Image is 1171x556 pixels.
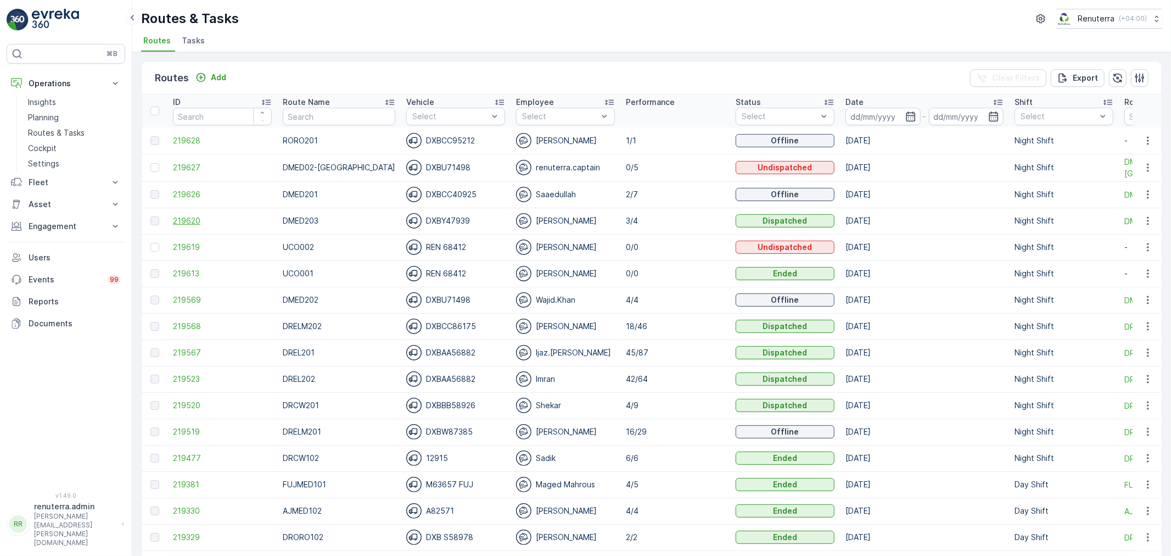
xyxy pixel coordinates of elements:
td: [DATE] [840,340,1009,366]
a: 219619 [173,242,272,253]
p: Planning [28,112,59,123]
div: Toggle Row Selected [150,296,159,304]
div: Toggle Row Selected [150,427,159,436]
p: Vehicle [406,97,434,108]
div: Imran [516,371,615,387]
input: Search [283,108,395,125]
p: Select [412,111,488,122]
img: svg%3e [406,213,422,229]
a: Routes & Tasks [24,125,125,141]
a: Cockpit [24,141,125,156]
div: [PERSON_NAME] [516,319,615,334]
p: Settings [28,158,59,169]
p: - [923,110,927,123]
td: DMED201 [277,181,401,208]
button: Offline [736,425,834,438]
img: svg%3e [406,345,422,360]
p: Routes [155,70,189,86]
button: Offline [736,134,834,147]
div: M63657 FUJ [406,477,505,492]
p: Employee [516,97,554,108]
div: 12915 [406,451,505,466]
div: Toggle Row Selected [150,136,159,145]
button: Export [1051,69,1105,87]
td: Night Shift [1009,208,1119,234]
td: DMED02-[GEOGRAPHIC_DATA] [277,154,401,181]
p: Undispatched [758,242,813,253]
td: 4/5 [620,471,730,498]
img: svg%3e [516,424,531,440]
a: 219620 [173,215,272,226]
p: Ended [773,505,797,516]
p: Routes & Tasks [141,10,239,27]
button: Asset [7,193,125,215]
a: Settings [24,156,125,171]
p: Route Plan [1124,97,1166,108]
div: Toggle Row Selected [150,507,159,515]
a: 219613 [173,268,272,279]
td: DRELM202 [277,313,401,340]
img: svg%3e [516,240,531,255]
p: Users [29,252,121,263]
a: 219628 [173,135,272,146]
span: 219627 [173,162,272,173]
img: svg%3e [516,266,531,281]
img: svg%3e [406,292,422,308]
p: Offline [771,426,799,437]
div: DXBAA56882 [406,345,505,360]
td: 1/1 [620,127,730,154]
td: DMED203 [277,208,401,234]
a: 219329 [173,532,272,543]
p: Asset [29,199,103,210]
button: Ended [736,504,834,518]
p: Offline [771,135,799,146]
span: Tasks [182,35,205,46]
p: Undispatched [758,162,813,173]
p: Documents [29,318,121,329]
td: 6/6 [620,445,730,471]
button: Clear Filters [970,69,1046,87]
p: Add [211,72,226,83]
div: [PERSON_NAME] [516,266,615,281]
td: [DATE] [840,419,1009,445]
img: svg%3e [516,477,531,492]
img: svg%3e [406,530,422,545]
td: Night Shift [1009,234,1119,260]
td: [DATE] [840,313,1009,340]
td: Night Shift [1009,366,1119,392]
p: Clear Filters [992,73,1040,84]
button: Offline [736,293,834,307]
div: REN 68412 [406,240,505,255]
button: Undispatched [736,161,834,174]
td: DMED202 [277,287,401,313]
div: Toggle Row Selected [150,322,159,331]
button: Offline [736,188,834,201]
p: Offline [771,294,799,305]
td: DREL201 [277,340,401,366]
a: 219523 [173,374,272,385]
p: Routes & Tasks [28,127,85,138]
img: svg%3e [406,319,422,334]
a: Documents [7,313,125,335]
img: svg%3e [406,187,422,202]
td: [DATE] [840,524,1009,551]
img: svg%3e [406,240,422,255]
img: svg%3e [406,133,422,148]
span: Routes [143,35,171,46]
button: Ended [736,478,834,491]
div: Toggle Row Selected [150,243,159,252]
span: v 1.49.0 [7,492,125,499]
td: Night Shift [1009,287,1119,313]
td: Night Shift [1009,127,1119,154]
td: Night Shift [1009,340,1119,366]
div: DXBCC40925 [406,187,505,202]
img: svg%3e [516,398,531,413]
a: 219520 [173,400,272,411]
span: 219569 [173,294,272,305]
img: svg%3e [516,292,531,308]
img: svg%3e [406,477,422,492]
button: Dispatched [736,346,834,359]
td: Day Shift [1009,524,1119,551]
div: Toggle Row Selected [150,454,159,463]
